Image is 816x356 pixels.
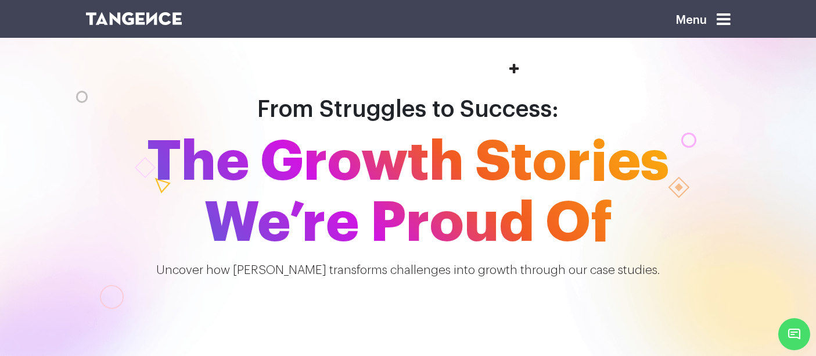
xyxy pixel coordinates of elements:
span: From Struggles to Success: [257,98,559,121]
img: logo SVG [86,12,182,25]
p: Uncover how [PERSON_NAME] transforms challenges into growth through our case studies. [124,262,692,280]
span: The Growth Stories We’re Proud Of [77,131,739,254]
span: Chat Widget [778,318,810,350]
